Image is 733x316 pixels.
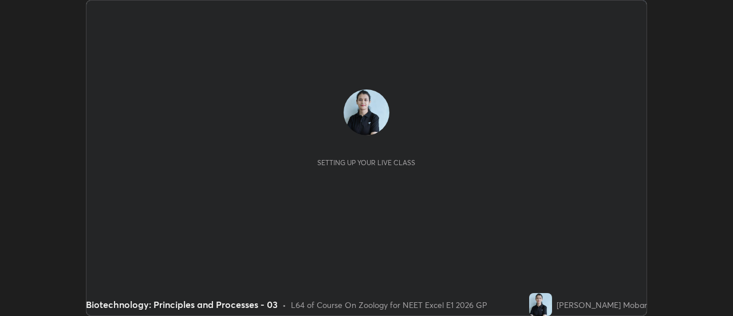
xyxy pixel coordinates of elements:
[529,293,552,316] img: f9e8998792e74df79d03c3560c669755.jpg
[557,299,647,311] div: [PERSON_NAME] Mobar
[317,158,415,167] div: Setting up your live class
[291,299,487,311] div: L64 of Course On Zoology for NEET Excel E1 2026 GP
[344,89,389,135] img: f9e8998792e74df79d03c3560c669755.jpg
[282,299,286,311] div: •
[86,298,278,311] div: Biotechnology: Principles and Processes - 03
